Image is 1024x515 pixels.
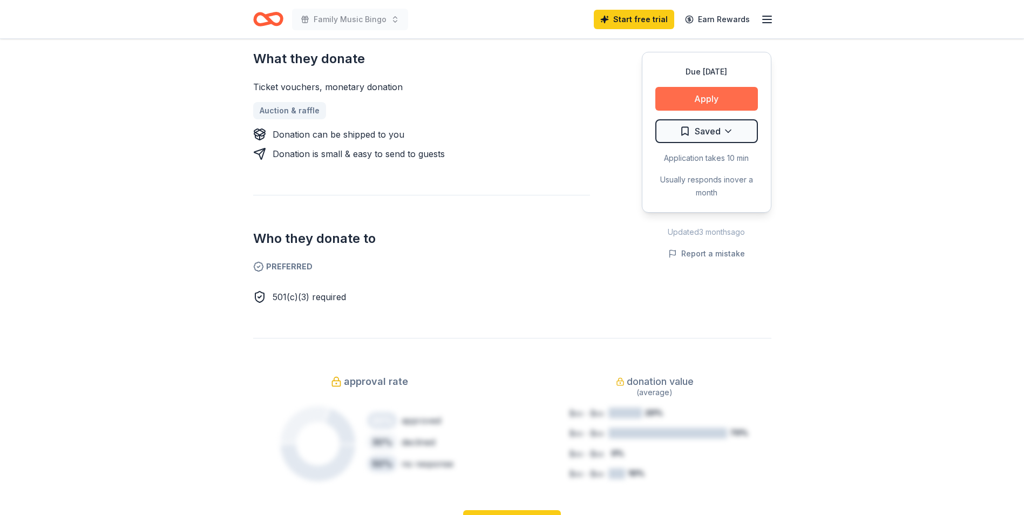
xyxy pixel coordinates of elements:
span: Saved [695,124,721,138]
button: Report a mistake [668,247,745,260]
div: 30 % [367,433,397,451]
h2: What they donate [253,50,590,67]
span: Preferred [253,260,590,273]
div: Ticket vouchers, monetary donation [253,80,590,93]
div: Usually responds in over a month [655,173,758,199]
div: approved [402,414,441,427]
a: Start free trial [594,10,674,29]
span: donation value [627,373,694,390]
span: 501(c)(3) required [273,292,346,302]
tspan: 20% [645,408,663,417]
div: declined [402,436,435,449]
div: (average) [538,386,771,399]
span: Family Music Bingo [314,13,386,26]
div: 50 % [367,455,397,472]
tspan: $xx - $xx [569,469,604,478]
a: Auction & raffle [253,102,326,119]
tspan: $xx - $xx [569,449,604,458]
span: approval rate [344,373,408,390]
div: Donation can be shipped to you [273,128,404,141]
tspan: 70% [730,428,748,437]
div: Donation is small & easy to send to guests [273,147,445,160]
a: Earn Rewards [679,10,756,29]
h2: Who they donate to [253,230,590,247]
div: Updated 3 months ago [642,226,771,239]
button: Apply [655,87,758,111]
div: 20 % [367,412,397,429]
tspan: $xx - $xx [569,429,604,438]
div: no response [402,457,453,470]
tspan: 0% [611,449,624,458]
button: Saved [655,119,758,143]
tspan: $xx - $xx [569,409,604,418]
div: Due [DATE] [655,65,758,78]
a: Home [253,6,283,32]
tspan: 10% [628,469,644,478]
button: Family Music Bingo [292,9,408,30]
div: Application takes 10 min [655,152,758,165]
